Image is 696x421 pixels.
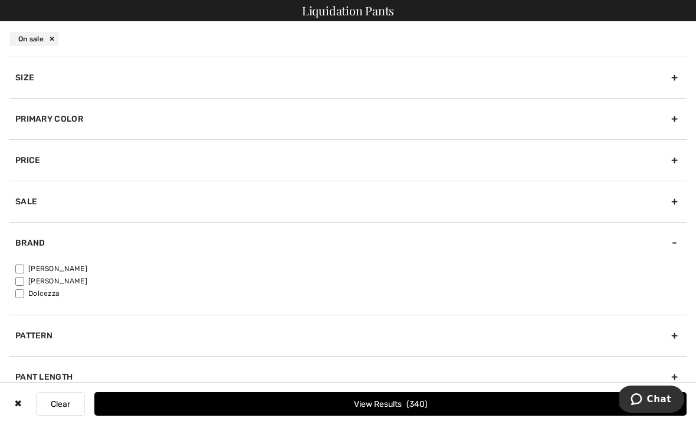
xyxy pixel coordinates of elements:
div: Pattern [9,315,687,356]
label: [PERSON_NAME] [15,276,687,286]
span: 340 [406,399,428,409]
input: Dolcezza [15,289,24,298]
button: Clear [36,392,85,416]
div: Price [9,139,687,181]
label: [PERSON_NAME] [15,263,687,274]
iframe: Opens a widget where you can chat to one of our agents [619,386,684,415]
div: Pant Length [9,356,687,397]
div: ✖ [9,392,27,416]
div: On sale [9,32,58,46]
div: Sale [9,181,687,222]
input: [PERSON_NAME] [15,265,24,273]
button: View Results340 [94,392,687,416]
input: [PERSON_NAME] [15,277,24,286]
div: Primary Color [9,98,687,139]
label: Dolcezza [15,288,687,299]
div: Size [9,57,687,98]
div: Brand [9,222,687,263]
